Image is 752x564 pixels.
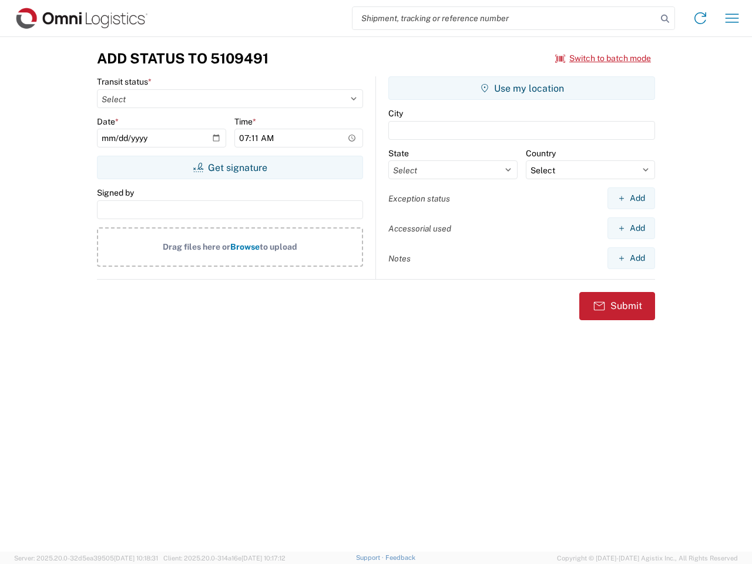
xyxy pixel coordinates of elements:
label: Transit status [97,76,152,87]
label: City [388,108,403,119]
a: Support [356,554,385,561]
label: Exception status [388,193,450,204]
label: Signed by [97,187,134,198]
span: [DATE] 10:17:12 [241,555,286,562]
a: Feedback [385,554,415,561]
label: Date [97,116,119,127]
span: Drag files here or [163,242,230,251]
label: State [388,148,409,159]
h3: Add Status to 5109491 [97,50,268,67]
label: Country [526,148,556,159]
span: Server: 2025.20.0-32d5ea39505 [14,555,158,562]
button: Add [607,247,655,269]
label: Notes [388,253,411,264]
button: Switch to batch mode [555,49,651,68]
input: Shipment, tracking or reference number [352,7,657,29]
button: Use my location [388,76,655,100]
span: to upload [260,242,297,251]
button: Get signature [97,156,363,179]
span: Copyright © [DATE]-[DATE] Agistix Inc., All Rights Reserved [557,553,738,563]
span: Browse [230,242,260,251]
label: Time [234,116,256,127]
button: Add [607,217,655,239]
button: Submit [579,292,655,320]
button: Add [607,187,655,209]
span: [DATE] 10:18:31 [114,555,158,562]
span: Client: 2025.20.0-314a16e [163,555,286,562]
label: Accessorial used [388,223,451,234]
